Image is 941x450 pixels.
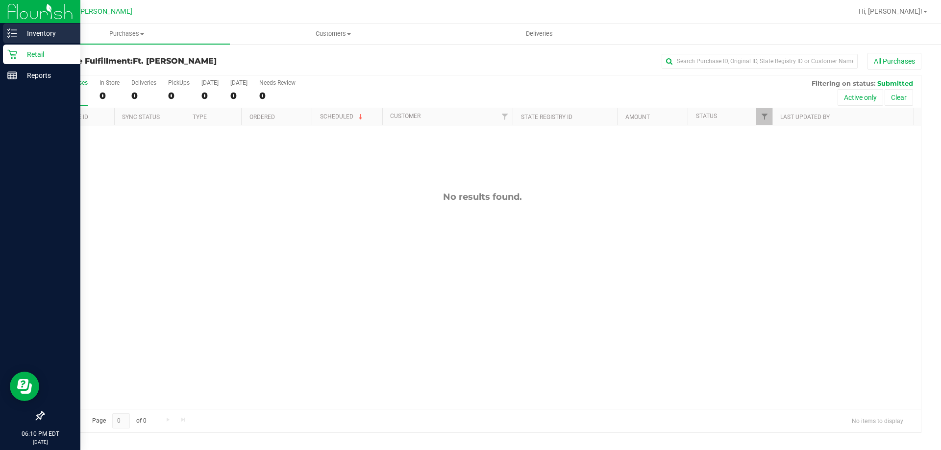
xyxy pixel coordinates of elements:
div: In Store [99,79,120,86]
span: Ft. [PERSON_NAME] [68,7,132,16]
div: 0 [230,90,248,101]
a: Amount [625,114,650,120]
inline-svg: Inventory [7,28,17,38]
div: 0 [201,90,219,101]
div: 0 [168,90,190,101]
span: Customers [230,29,436,38]
a: Deliveries [436,24,643,44]
h3: Purchase Fulfillment: [43,57,336,66]
a: Last Updated By [780,114,830,120]
a: Customer [390,113,421,119]
p: Inventory [17,27,76,39]
a: Customers [230,24,436,44]
iframe: Resource center [10,372,39,401]
div: Needs Review [259,79,296,86]
a: Scheduled [320,113,365,120]
div: 0 [99,90,120,101]
inline-svg: Retail [7,49,17,59]
a: Type [193,114,207,120]
div: 0 [131,90,156,101]
a: Sync Status [122,114,160,120]
div: [DATE] [230,79,248,86]
input: Search Purchase ID, Original ID, State Registry ID or Customer Name... [662,54,858,69]
p: Reports [17,70,76,81]
div: [DATE] [201,79,219,86]
span: Hi, [PERSON_NAME]! [859,7,922,15]
button: Clear [885,89,913,106]
a: Ordered [249,114,275,120]
a: Status [696,113,717,119]
span: No items to display [844,413,911,428]
div: No results found. [44,191,921,202]
span: Filtering on status: [812,79,875,87]
span: Submitted [877,79,913,87]
span: Page of 0 [84,413,154,428]
span: Purchases [24,29,230,38]
p: Retail [17,48,76,60]
p: 06:10 PM EDT [4,429,76,438]
span: Ft. [PERSON_NAME] [133,56,217,66]
div: PickUps [168,79,190,86]
button: All Purchases [867,53,921,70]
a: Filter [496,108,513,125]
button: Active only [838,89,883,106]
div: Deliveries [131,79,156,86]
inline-svg: Reports [7,71,17,80]
div: 0 [259,90,296,101]
a: State Registry ID [521,114,572,120]
p: [DATE] [4,438,76,446]
span: Deliveries [513,29,566,38]
a: Purchases [24,24,230,44]
a: Filter [756,108,772,125]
